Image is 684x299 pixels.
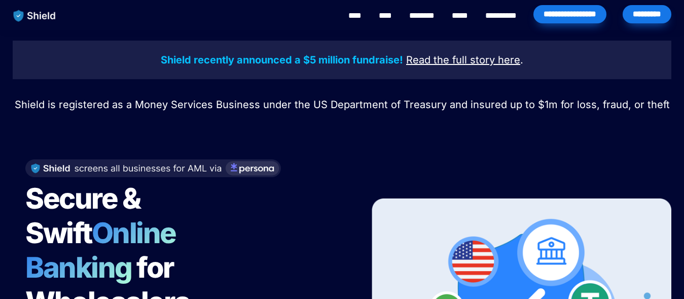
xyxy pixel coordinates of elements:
[15,98,670,111] span: Shield is registered as a Money Services Business under the US Department of Treasury and insured...
[9,5,61,26] img: website logo
[498,55,520,65] a: here
[161,54,403,66] strong: Shield recently announced a $5 million fundraise!
[498,54,520,66] u: here
[25,216,186,285] span: Online Banking
[406,54,495,66] u: Read the full story
[520,54,523,66] span: .
[25,181,145,250] span: Secure & Swift
[406,55,495,65] a: Read the full story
